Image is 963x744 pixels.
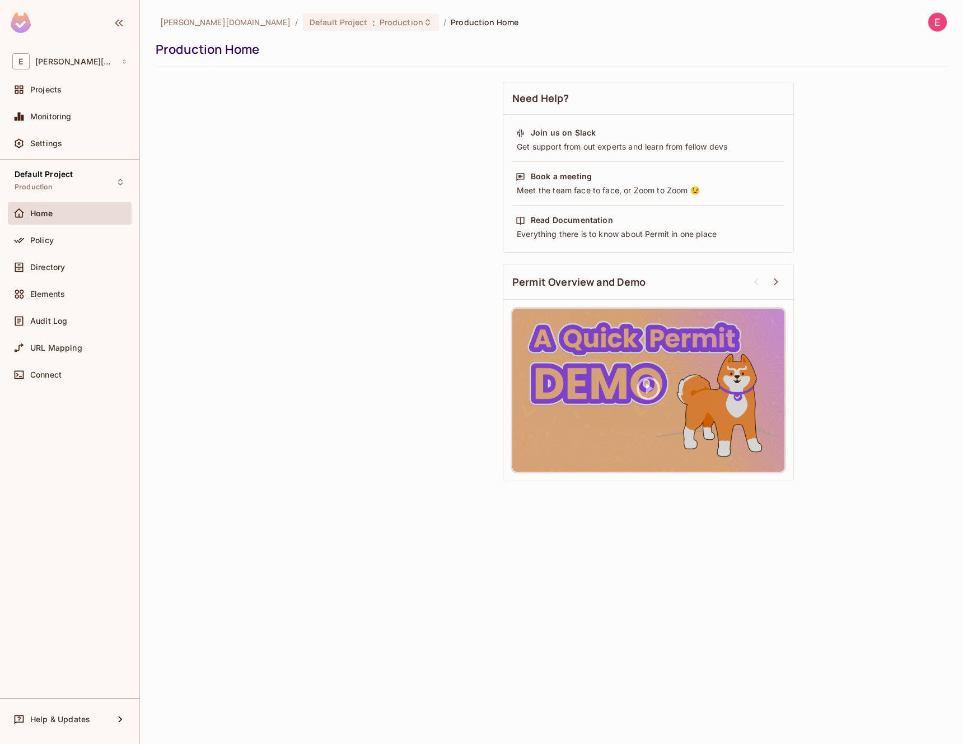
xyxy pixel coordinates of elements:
span: Production [380,17,423,27]
span: Connect [30,370,62,379]
span: Projects [30,85,62,94]
span: Home [30,209,53,218]
span: Audit Log [30,317,67,325]
span: URL Mapping [30,343,82,352]
div: Book a meeting [531,171,592,182]
span: Default Project [310,17,368,27]
img: SReyMgAAAABJRU5ErkJggg== [11,12,31,33]
span: Production [15,183,53,192]
div: Meet the team face to face, or Zoom to Zoom 😉 [516,185,781,196]
span: Default Project [15,170,73,179]
div: Join us on Slack [531,127,596,138]
div: Get support from out experts and learn from fellow devs [516,141,781,152]
div: Production Home [156,41,942,58]
li: / [295,17,298,27]
span: Settings [30,139,62,148]
span: Production Home [451,17,518,27]
img: Eder Chamale [928,13,947,31]
span: the active workspace [160,17,291,27]
span: Directory [30,263,65,272]
span: E [12,53,30,69]
span: Elements [30,290,65,299]
div: Read Documentation [531,215,613,226]
span: Need Help? [512,91,569,105]
span: Permit Overview and Demo [512,275,646,289]
span: Monitoring [30,112,72,121]
span: Policy [30,236,54,245]
span: Help & Updates [30,715,90,724]
li: / [443,17,446,27]
div: Everything there is to know about Permit in one place [516,229,781,240]
span: : [372,18,376,27]
span: Workspace: eder.getclipp.com [35,57,116,66]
